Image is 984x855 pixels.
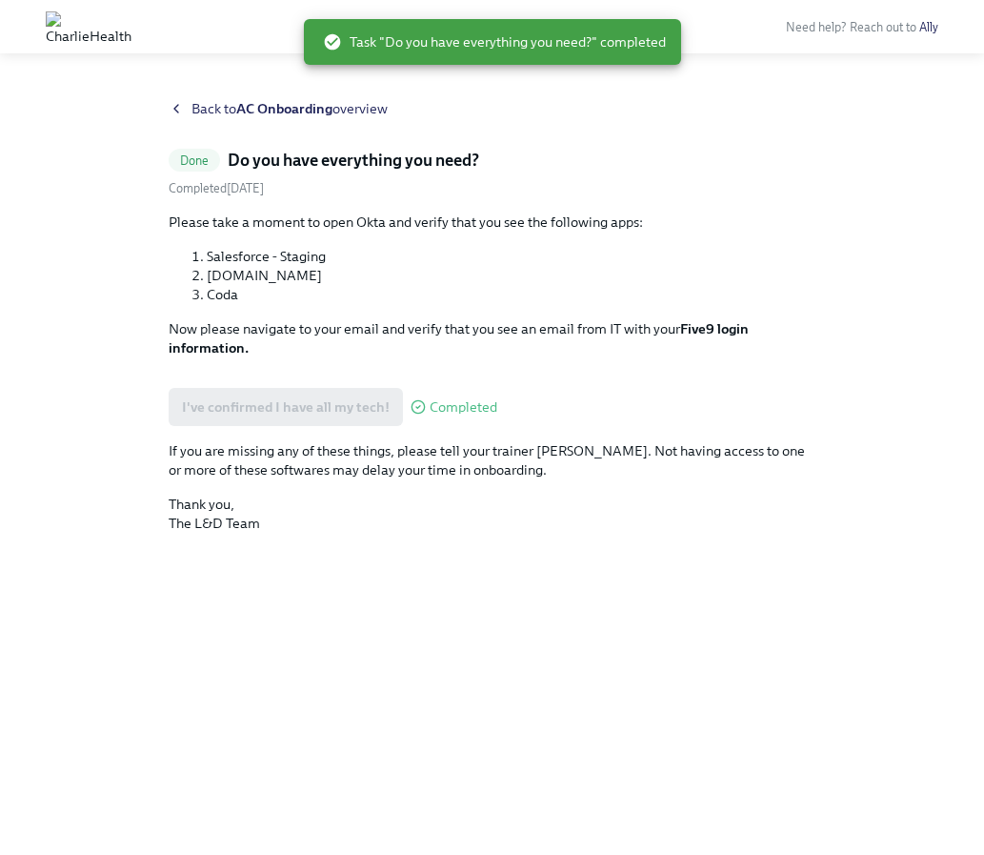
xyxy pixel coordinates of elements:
[169,99,816,118] a: Back toAC Onboardingoverview
[236,100,332,117] strong: AC Onboarding
[169,441,816,479] p: If you are missing any of these things, please tell your trainer [PERSON_NAME]. Not having access...
[323,32,666,51] span: Task "Do you have everything you need?" completed
[191,99,388,118] span: Back to overview
[228,149,479,172] h5: Do you have everything you need?
[169,153,221,168] span: Done
[169,181,264,195] span: Tuesday, August 19th 2025, 8:02 am
[430,400,497,415] span: Completed
[786,20,938,34] span: Need help? Reach out to
[169,319,816,357] p: Now please navigate to your email and verify that you see an email from IT with your
[207,266,816,285] li: [DOMAIN_NAME]
[169,495,816,533] p: Thank you, The L&D Team
[919,20,938,34] a: Ally
[46,11,131,42] img: CharlieHealth
[169,213,816,232] p: Please take a moment to open Okta and verify that you see the following apps:
[207,285,816,304] li: Coda
[207,247,816,266] li: Salesforce - Staging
